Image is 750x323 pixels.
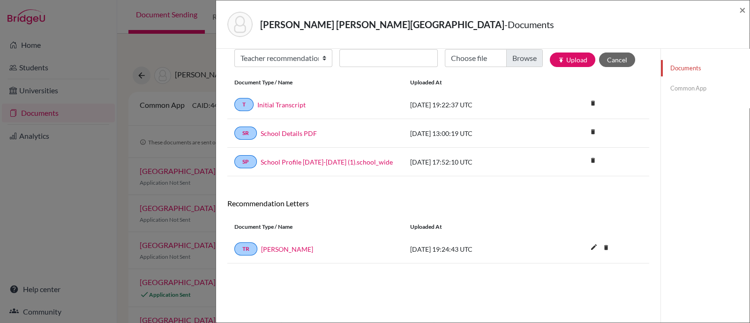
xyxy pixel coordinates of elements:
div: Uploaded at [403,223,544,231]
i: delete [586,125,600,139]
a: delete [586,98,600,110]
button: Cancel [599,53,635,67]
a: delete [586,126,600,139]
div: Uploaded at [403,78,544,87]
div: [DATE] 17:52:10 UTC [403,157,544,167]
button: publishUpload [550,53,595,67]
span: [DATE] 19:24:43 UTC [410,245,472,253]
button: Close [739,4,746,15]
div: [DATE] 13:00:19 UTC [403,128,544,138]
i: edit [586,240,601,255]
a: Documents [661,60,750,76]
span: - Documents [504,19,554,30]
a: Common App [661,80,750,97]
i: publish [558,57,564,63]
i: delete [586,96,600,110]
a: Initial Transcript [257,100,306,110]
a: School Profile [DATE]-[DATE] (1).school_wide [261,157,393,167]
a: delete [586,155,600,167]
a: SR [234,127,257,140]
strong: [PERSON_NAME] [PERSON_NAME][GEOGRAPHIC_DATA] [260,19,504,30]
a: School Details PDF [261,128,317,138]
i: delete [599,240,613,255]
i: delete [586,153,600,167]
a: TR [234,242,257,255]
h6: Recommendation Letters [227,199,649,208]
span: × [739,3,746,16]
div: Document Type / Name [227,78,403,87]
a: delete [599,242,613,255]
button: edit [586,241,602,255]
div: Document Type / Name [227,223,403,231]
a: T [234,98,254,111]
div: [DATE] 19:22:37 UTC [403,100,544,110]
a: SP [234,155,257,168]
a: [PERSON_NAME] [261,244,313,254]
